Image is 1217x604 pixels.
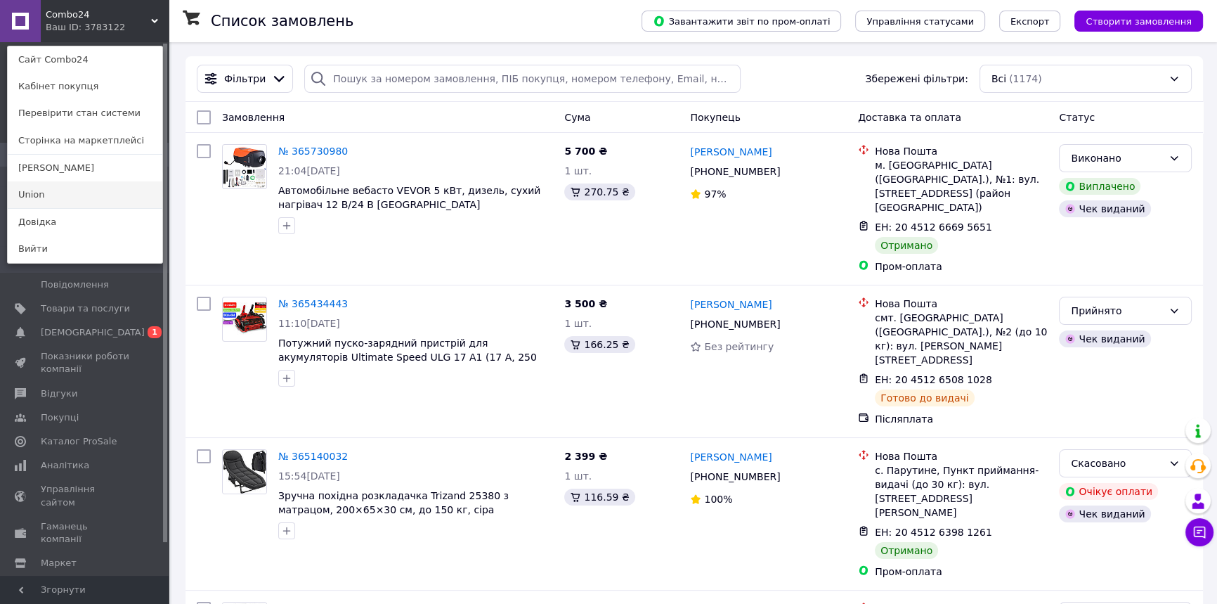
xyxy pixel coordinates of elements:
span: 1 шт. [564,165,592,176]
div: Очікує оплати [1059,483,1158,500]
span: Без рейтингу [704,341,774,352]
span: Завантажити звіт по пром-оплаті [653,15,830,27]
div: Чек виданий [1059,200,1150,217]
button: Створити замовлення [1074,11,1203,32]
span: Повідомлення [41,278,109,291]
a: Кабінет покупця [8,73,162,100]
span: Маркет [41,557,77,570]
span: Фільтри [224,72,266,86]
div: [PHONE_NUMBER] [687,314,783,334]
button: Управління статусами [855,11,985,32]
button: Експорт [999,11,1061,32]
img: Фото товару [223,450,266,494]
div: Нова Пошта [875,449,1048,463]
a: Довідка [8,209,162,236]
div: 166.25 ₴ [564,336,634,353]
span: Покупець [690,112,740,123]
span: Доставка та оплата [858,112,961,123]
div: Отримано [875,237,938,254]
a: Автомобільне вебасто VEVOR 5 кВт, дизель, сухий нагрівач 12 В/24 В [GEOGRAPHIC_DATA] [278,185,540,210]
a: [PERSON_NAME] [690,145,772,159]
h1: Список замовлень [211,13,353,30]
button: Чат з покупцем [1185,518,1213,546]
a: Фото товару [222,449,267,494]
span: 15:54[DATE] [278,470,340,482]
span: Каталог ProSale [41,435,117,448]
span: 2 399 ₴ [564,451,607,462]
span: Показники роботи компанії [41,350,130,375]
span: 97% [704,188,726,200]
span: Покупці [41,411,79,424]
div: 270.75 ₴ [564,184,634,200]
a: [PERSON_NAME] [8,155,162,181]
div: Чек виданий [1059,506,1150,522]
a: Фото товару [222,297,267,342]
span: Гаманець компанії [41,520,130,546]
div: [PHONE_NUMBER] [687,467,783,487]
a: Створити замовлення [1060,15,1203,26]
div: Виплачено [1059,178,1140,195]
span: Створити замовлення [1086,16,1192,27]
span: Відгуки [41,387,77,400]
span: Товари та послуги [41,302,130,315]
a: Сайт Combo24 [8,46,162,73]
a: Перевірити стан системи [8,100,162,127]
input: Пошук за номером замовлення, ПІБ покупця, номером телефону, Email, номером накладної [304,65,740,93]
div: смт. [GEOGRAPHIC_DATA] ([GEOGRAPHIC_DATA].), №2 (до 10 кг): вул. [PERSON_NAME][STREET_ADDRESS] [875,311,1048,367]
img: Фото товару [223,146,266,188]
span: 21:04[DATE] [278,165,340,176]
div: Нова Пошта [875,144,1048,158]
a: Сторінка на маркетплейсі [8,127,162,154]
a: Фото товару [222,144,267,189]
div: Скасовано [1071,456,1163,471]
div: Нова Пошта [875,297,1048,311]
a: № 365140032 [278,451,348,462]
span: 100% [704,494,732,505]
div: с. Парутине, Пункт приймання-видачі (до 30 кг): вул. [STREET_ADDRESS][PERSON_NAME] [875,463,1048,520]
span: 1 [148,326,162,338]
div: Готово до видачі [875,390,975,406]
button: Завантажити звіт по пром-оплаті [642,11,841,32]
span: 5 700 ₴ [564,146,607,157]
img: Фото товару [223,302,266,335]
span: (1174) [1009,73,1042,84]
div: Чек виданий [1059,330,1150,347]
div: Прийнято [1071,303,1163,319]
a: Зручна похідна розкладачка Trizand 25380 з матрацом, 200×65×30 см, до 150 кг, сіра [278,490,509,515]
span: 11:10[DATE] [278,318,340,329]
span: 1 шт. [564,470,592,482]
a: Вийти [8,236,162,262]
span: ЕН: 20 4512 6508 1028 [875,374,992,385]
div: Виконано [1071,150,1163,166]
span: [DEMOGRAPHIC_DATA] [41,326,145,339]
span: Збережені фільтри: [865,72,968,86]
span: Всі [991,72,1006,86]
span: Combo24 [46,8,151,21]
span: 3 500 ₴ [564,298,607,309]
span: ЕН: 20 4512 6398 1261 [875,527,992,538]
span: Управління статусами [866,16,974,27]
a: Union [8,181,162,208]
span: Cума [564,112,590,123]
div: Ваш ID: 3783122 [46,21,105,34]
div: Отримано [875,542,938,559]
a: Потужний пуско-зарядний пристрій для акумуляторів Ultimate Speed ULG 17 A1 (17 A, 250 А·год, [GEO... [278,338,537,377]
div: 116.59 ₴ [564,489,634,506]
a: [PERSON_NAME] [690,297,772,311]
div: Післяплата [875,412,1048,426]
span: Статус [1059,112,1095,123]
span: Аналітика [41,459,89,472]
a: [PERSON_NAME] [690,450,772,464]
span: Експорт [1010,16,1050,27]
a: № 365730980 [278,146,348,157]
div: [PHONE_NUMBER] [687,162,783,181]
span: Замовлення [222,112,285,123]
a: № 365434443 [278,298,348,309]
span: 1 шт. [564,318,592,329]
span: ЕН: 20 4512 6669 5651 [875,221,992,233]
div: м. [GEOGRAPHIC_DATA] ([GEOGRAPHIC_DATA].), №1: вул. [STREET_ADDRESS] (район [GEOGRAPHIC_DATA]) [875,158,1048,214]
div: Пром-оплата [875,565,1048,579]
